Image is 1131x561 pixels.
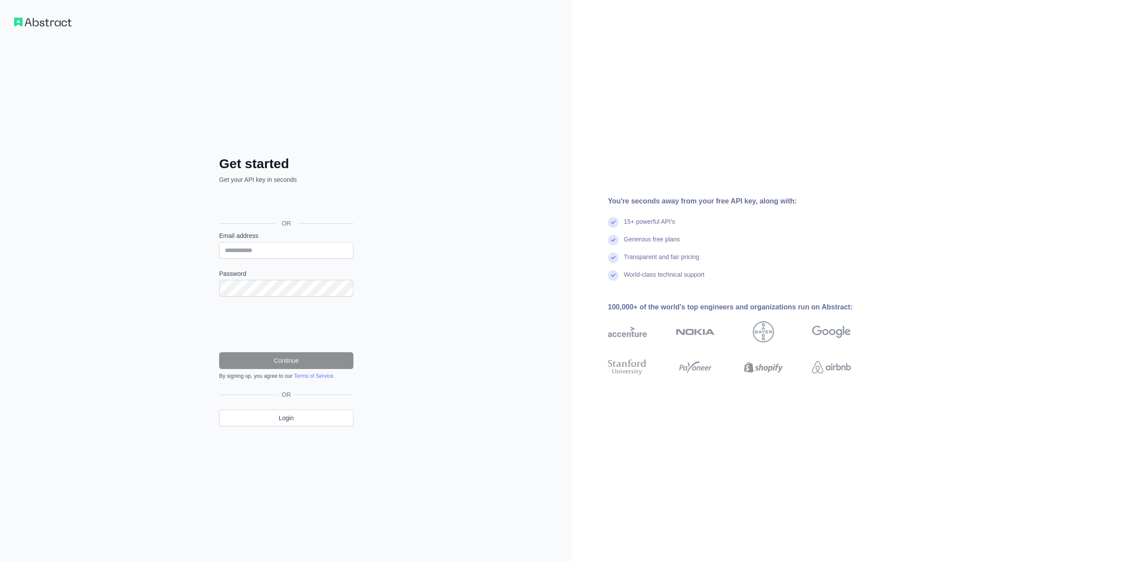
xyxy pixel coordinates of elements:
[294,373,333,379] a: Terms of Service
[624,270,705,288] div: World-class technical support
[624,252,699,270] div: Transparent and fair pricing
[608,252,619,263] img: check mark
[219,352,353,369] button: Continue
[219,373,353,380] div: By signing up, you agree to our .
[753,321,774,343] img: bayer
[219,307,353,342] iframe: reCAPTCHA
[219,231,353,240] label: Email address
[624,217,675,235] div: 15+ powerful API's
[676,321,715,343] img: nokia
[676,358,715,377] img: payoneer
[219,175,353,184] p: Get your API key in seconds
[215,194,356,213] iframe: Bouton "Se connecter avec Google"
[608,196,879,207] div: You're seconds away from your free API key, along with:
[608,235,619,245] img: check mark
[278,390,295,399] span: OR
[744,358,783,377] img: shopify
[812,321,851,343] img: google
[608,270,619,281] img: check mark
[812,358,851,377] img: airbnb
[275,219,298,228] span: OR
[219,269,353,278] label: Password
[608,302,879,313] div: 100,000+ of the world's top engineers and organizations run on Abstract:
[14,18,72,26] img: Workflow
[219,156,353,172] h2: Get started
[608,321,647,343] img: accenture
[219,410,353,426] a: Login
[624,235,680,252] div: Generous free plans
[608,358,647,377] img: stanford university
[608,217,619,228] img: check mark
